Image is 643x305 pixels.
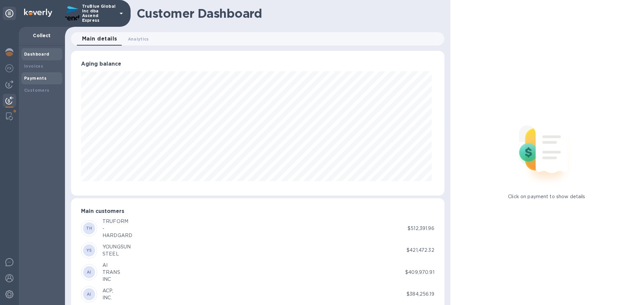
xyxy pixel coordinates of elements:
b: Dashboard [24,52,50,57]
p: $421,472.32 [407,247,434,254]
div: AI [102,262,120,269]
p: TruBlue Global Inc dba Ascend Express [82,4,116,23]
h3: Aging balance [81,61,434,67]
img: Logo [24,9,52,17]
b: Invoices [24,64,43,69]
span: Main details [82,34,117,44]
b: YS [86,248,92,253]
div: Unpin categories [3,7,16,20]
span: Analytics [128,35,149,43]
h1: Customer Dashboard [137,6,440,20]
b: AI [87,270,91,275]
h3: Main customers [81,208,434,215]
b: Payments [24,76,47,81]
div: - [102,225,132,232]
div: STEEL [102,250,131,257]
div: ACP, [102,287,114,294]
div: INC. [102,294,114,301]
b: Customers [24,88,50,93]
div: INC [102,276,120,283]
b: TH [86,226,92,231]
div: HARDGARD [102,232,132,239]
div: TRUFORM [102,218,132,225]
p: $409,970.91 [405,269,434,276]
div: YOUNGSUN [102,243,131,250]
p: Click on payment to show details [508,193,585,200]
img: Foreign exchange [5,64,13,72]
p: $512,391.96 [408,225,434,232]
p: $384,256.19 [407,291,434,298]
p: Collect [24,32,60,39]
div: TRANS [102,269,120,276]
b: AI [87,292,91,297]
